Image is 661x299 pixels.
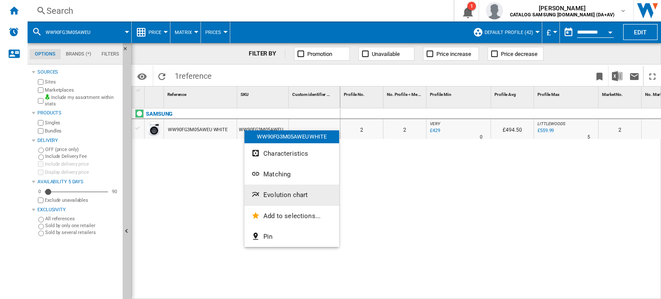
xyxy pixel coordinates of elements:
span: Characteristics [263,150,308,157]
span: Evolution chart [263,191,308,199]
button: Pin... [244,226,339,247]
button: Matching [244,164,339,185]
span: Matching [263,170,290,178]
button: Evolution chart [244,185,339,205]
span: Pin [263,233,272,240]
button: Characteristics [244,143,339,164]
span: Add to selections... [263,212,321,220]
div: WW90FG3M05AWEU WHITE [244,130,339,143]
button: Add to selections... [244,206,339,226]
